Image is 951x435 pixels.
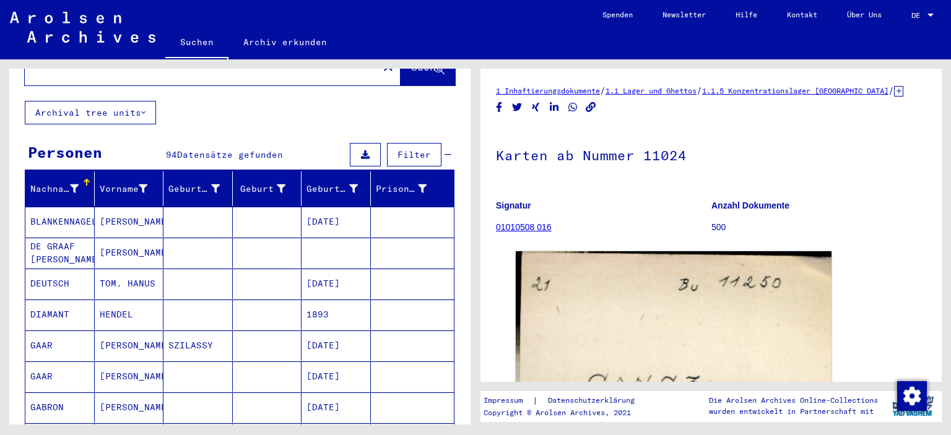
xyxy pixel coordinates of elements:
mat-cell: [DATE] [302,269,371,299]
mat-cell: DEUTSCH [25,269,95,299]
span: Filter [397,149,431,160]
b: Signatur [496,200,531,210]
a: 1.1 Lager und Ghettos [606,86,697,95]
a: 01010508 016 [496,222,552,232]
mat-cell: [PERSON_NAME] [95,392,164,423]
h1: Karten ab Nummer 11024 [496,127,926,181]
mat-cell: BLANKENNAGEL [25,207,95,237]
button: Share on LinkedIn [548,100,561,115]
a: Impressum [484,394,532,407]
div: Vorname [100,183,148,196]
mat-header-cell: Vorname [95,171,164,206]
span: Datensätze gefunden [177,149,283,160]
mat-header-cell: Geburt‏ [233,171,302,206]
a: 1 Inhaftierungsdokumente [496,86,600,95]
mat-header-cell: Prisoner # [371,171,454,206]
div: Vorname [100,179,163,199]
mat-cell: [DATE] [302,330,371,361]
div: | [484,394,649,407]
mat-cell: [DATE] [302,207,371,237]
div: Geburtsdatum [306,183,358,196]
button: Share on WhatsApp [567,100,580,115]
a: Archiv erkunden [228,27,342,57]
div: Nachname [30,179,94,199]
a: Suchen [165,27,228,59]
span: 94 [166,149,177,160]
button: Share on Twitter [511,100,524,115]
span: / [600,85,606,96]
mat-header-cell: Geburtsname [163,171,233,206]
div: Prisoner # [376,179,443,199]
mat-cell: HENDEL [95,299,164,330]
mat-cell: [PERSON_NAME] [95,207,164,237]
div: Nachname [30,183,79,196]
a: 1.1.5 Konzentrationslager [GEOGRAPHIC_DATA] [702,86,888,95]
span: / [697,85,702,96]
mat-cell: [PERSON_NAME] [95,330,164,361]
p: wurden entwickelt in Partnerschaft mit [709,406,878,417]
p: Die Arolsen Archives Online-Collections [709,395,878,406]
div: Personen [28,141,102,163]
mat-cell: 1893 [302,299,371,330]
mat-header-cell: Geburtsdatum [302,171,371,206]
div: Geburtsname [168,179,235,199]
mat-cell: GABRON [25,392,95,423]
button: Share on Facebook [493,100,506,115]
a: Datenschutzerklärung [538,394,649,407]
button: Archival tree units [25,101,156,124]
mat-cell: GAAR [25,330,95,361]
mat-cell: [DATE] [302,361,371,392]
button: Filter [387,143,441,166]
p: Copyright © Arolsen Archives, 2021 [484,407,649,418]
mat-cell: [PERSON_NAME] [95,238,164,268]
div: Zustimmung ändern [897,381,926,410]
div: Geburt‏ [238,179,302,199]
b: Anzahl Dokumente [711,200,789,210]
mat-cell: SZILASSY [163,330,233,361]
div: Prisoner # [376,183,427,196]
button: Copy link [584,100,597,115]
div: Geburt‏ [238,183,286,196]
mat-cell: GAAR [25,361,95,392]
mat-cell: DE GRAAF [PERSON_NAME] [25,238,95,268]
img: Zustimmung ändern [897,381,927,411]
span: DE [911,11,925,20]
span: / [888,85,894,96]
mat-cell: [PERSON_NAME] [95,361,164,392]
div: Geburtsdatum [306,179,373,199]
mat-cell: DIAMANT [25,299,95,330]
img: yv_logo.png [890,390,936,421]
div: Geburtsname [168,183,220,196]
mat-cell: TOM. HANUS [95,269,164,299]
mat-cell: [DATE] [302,392,371,423]
mat-header-cell: Nachname [25,171,95,206]
button: Share on Xing [529,100,542,115]
p: 500 [711,221,926,234]
img: Arolsen_neg.svg [10,12,155,43]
